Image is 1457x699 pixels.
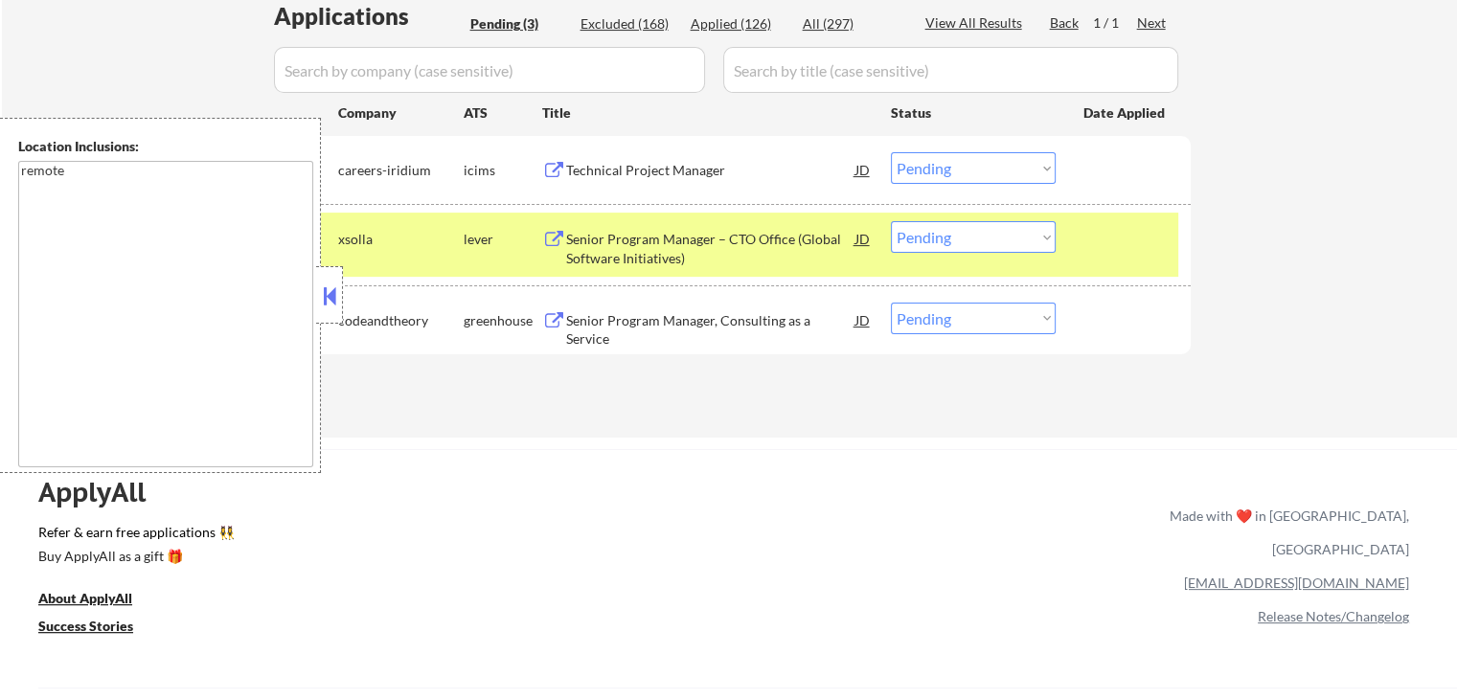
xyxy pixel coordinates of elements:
[38,526,769,546] a: Refer & earn free applications 👯‍♀️
[274,47,705,93] input: Search by company (case sensitive)
[1162,499,1409,566] div: Made with ❤️ in [GEOGRAPHIC_DATA], [GEOGRAPHIC_DATA]
[803,14,899,34] div: All (297)
[38,546,230,570] a: Buy ApplyAll as a gift 🎁
[464,103,542,123] div: ATS
[38,476,168,508] div: ApplyAll
[18,137,313,156] div: Location Inclusions:
[854,152,873,187] div: JD
[464,161,542,180] div: icims
[1258,608,1409,624] a: Release Notes/Changelog
[338,230,464,249] div: xsolla
[464,230,542,249] div: lever
[891,95,1056,129] div: Status
[1093,13,1137,33] div: 1 / 1
[854,221,873,256] div: JD
[1137,13,1168,33] div: Next
[338,311,464,330] div: codeandtheory
[566,230,855,267] div: Senior Program Manager – CTO Office (Global Software Initiatives)
[1083,103,1168,123] div: Date Applied
[691,14,786,34] div: Applied (126)
[1050,13,1081,33] div: Back
[1184,575,1409,591] a: [EMAIL_ADDRESS][DOMAIN_NAME]
[338,161,464,180] div: careers-iridium
[925,13,1028,33] div: View All Results
[274,5,464,28] div: Applications
[464,311,542,330] div: greenhouse
[542,103,873,123] div: Title
[38,588,159,612] a: About ApplyAll
[854,303,873,337] div: JD
[566,311,855,349] div: Senior Program Manager, Consulting as a Service
[38,550,230,563] div: Buy ApplyAll as a gift 🎁
[581,14,676,34] div: Excluded (168)
[338,103,464,123] div: Company
[470,14,566,34] div: Pending (3)
[566,161,855,180] div: Technical Project Manager
[723,47,1178,93] input: Search by title (case sensitive)
[38,590,132,606] u: About ApplyAll
[38,616,159,640] a: Success Stories
[38,618,133,634] u: Success Stories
